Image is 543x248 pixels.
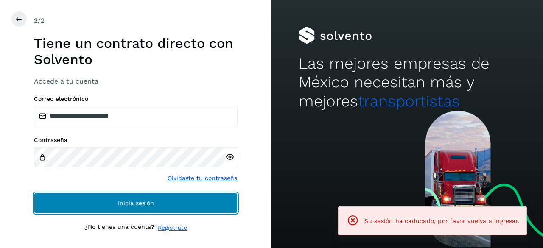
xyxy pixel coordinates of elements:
span: Inicia sesión [118,200,154,206]
span: transportistas [358,92,460,110]
span: Su sesión ha caducado, por favor vuelva a ingresar. [364,217,520,224]
a: Regístrate [158,223,187,232]
h2: Las mejores empresas de México necesitan más y mejores [299,54,516,111]
h1: Tiene un contrato directo con Solvento [34,35,238,68]
h3: Accede a tu cuenta [34,77,238,85]
button: Inicia sesión [34,193,238,213]
p: ¿No tienes una cuenta? [84,223,154,232]
a: Olvidaste tu contraseña [168,174,238,183]
label: Contraseña [34,137,238,144]
label: Correo electrónico [34,95,238,103]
